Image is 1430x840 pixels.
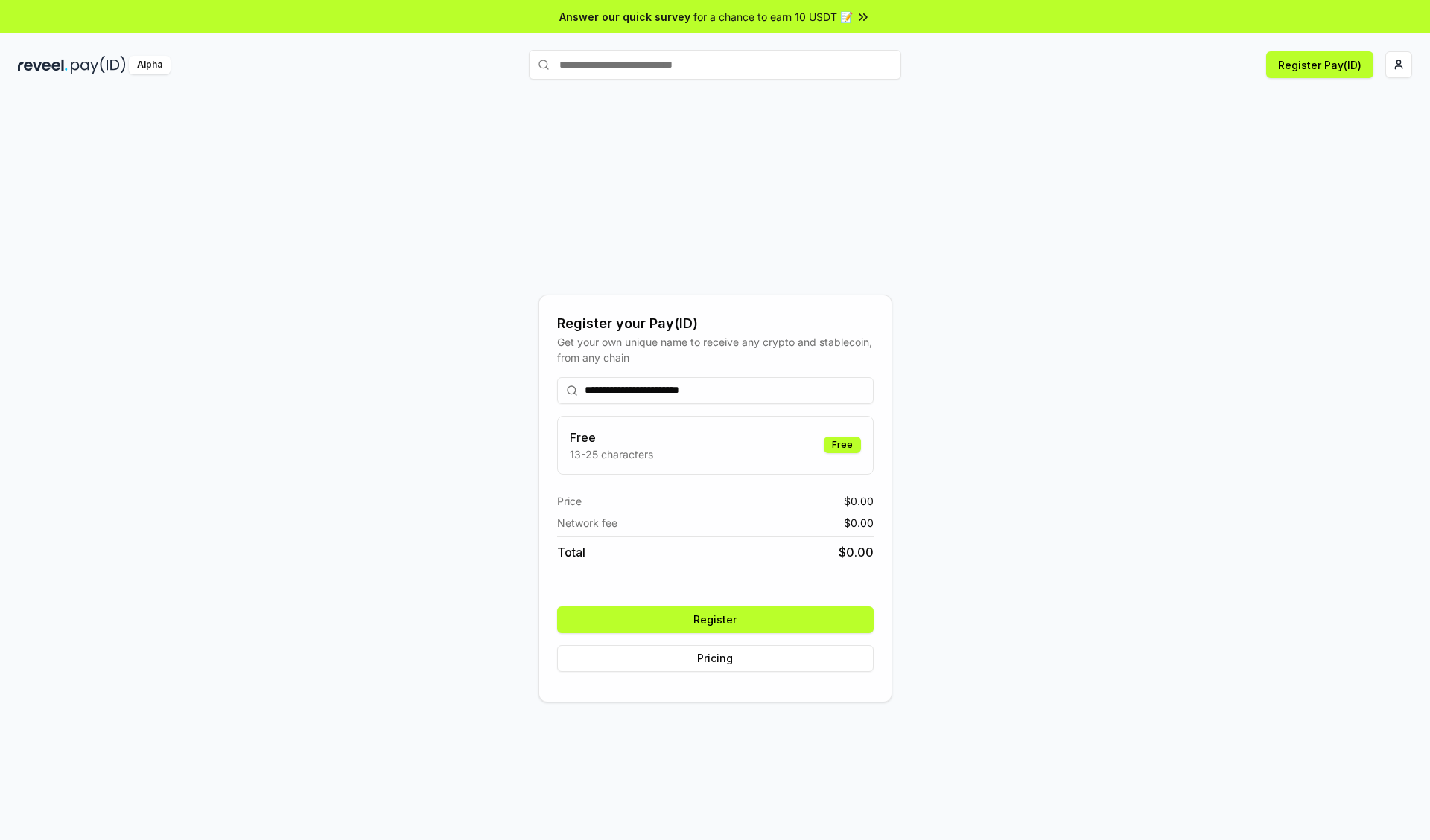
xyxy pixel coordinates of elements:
[1266,51,1373,78] button: Register Pay(ID)
[839,543,874,561] span: $ 0.00
[557,543,585,561] span: Total
[557,606,874,633] button: Register
[557,493,582,509] span: Price
[570,446,653,462] p: 13-25 characters
[129,56,171,74] div: Alpha
[557,334,874,365] div: Get your own unique name to receive any crypto and stablecoin, from any chain
[557,645,874,672] button: Pricing
[557,313,874,334] div: Register your Pay(ID)
[844,493,874,509] span: $ 0.00
[18,56,68,74] img: reveel_dark
[71,56,126,74] img: pay_id
[570,429,653,446] h3: Free
[844,515,874,530] span: $ 0.00
[693,9,853,25] span: for a chance to earn 10 USDT 📝
[557,515,617,530] span: Network fee
[824,437,861,453] div: Free
[559,9,690,25] span: Answer our quick survey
